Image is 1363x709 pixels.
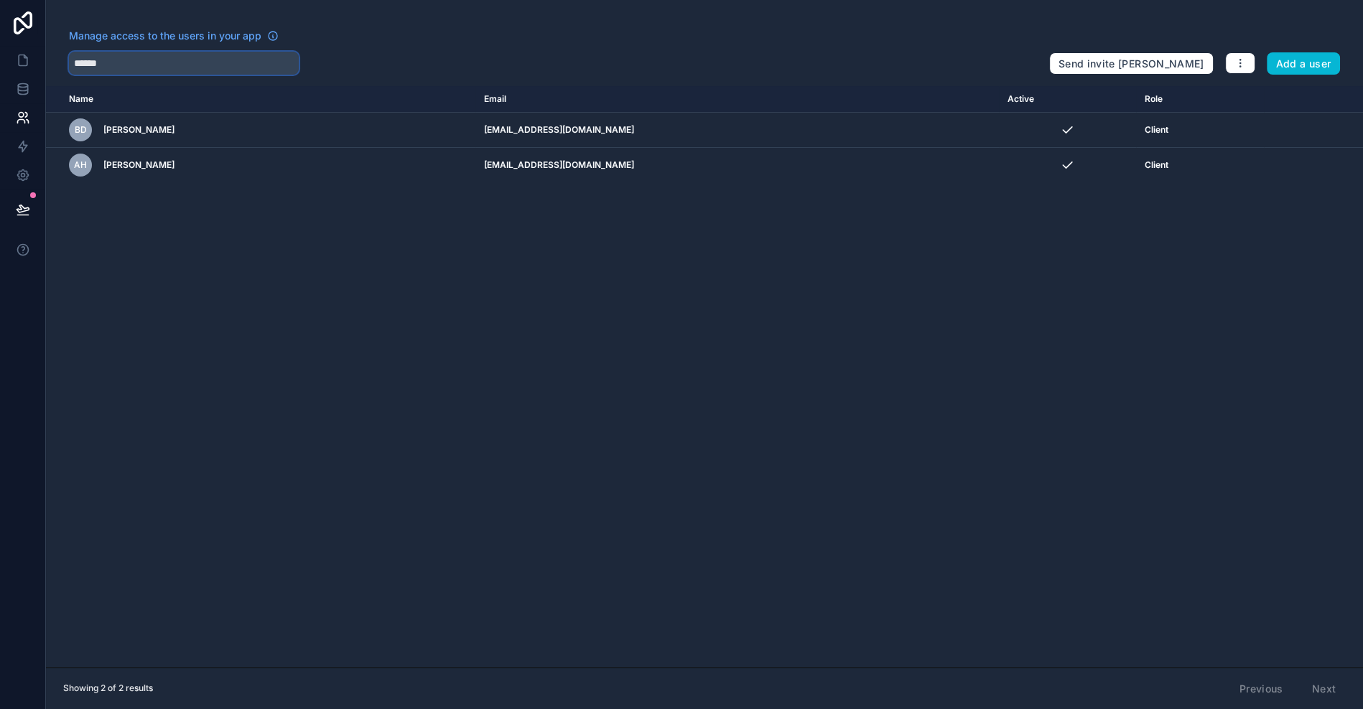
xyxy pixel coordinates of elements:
[103,159,175,171] span: [PERSON_NAME]
[69,29,261,43] span: Manage access to the users in your app
[1145,159,1168,171] span: Client
[46,86,1363,667] div: scrollable content
[475,86,999,113] th: Email
[1136,86,1264,113] th: Role
[46,86,475,113] th: Name
[74,159,87,171] span: AH
[475,113,999,148] td: [EMAIL_ADDRESS][DOMAIN_NAME]
[1145,124,1168,136] span: Client
[1049,52,1214,75] button: Send invite [PERSON_NAME]
[999,86,1136,113] th: Active
[63,682,153,694] span: Showing 2 of 2 results
[69,29,279,43] a: Manage access to the users in your app
[1267,52,1341,75] button: Add a user
[103,124,175,136] span: [PERSON_NAME]
[75,124,87,136] span: BD
[475,148,999,183] td: [EMAIL_ADDRESS][DOMAIN_NAME]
